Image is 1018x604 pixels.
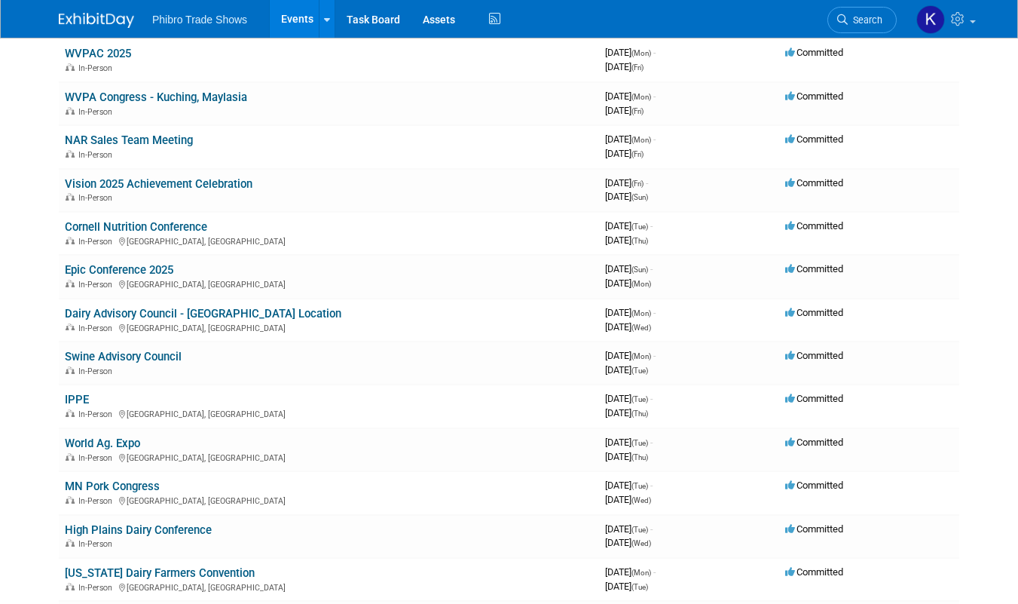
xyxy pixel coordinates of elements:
[65,407,593,419] div: [GEOGRAPHIC_DATA], [GEOGRAPHIC_DATA]
[785,350,843,361] span: Committed
[785,523,843,535] span: Committed
[78,366,117,376] span: In-Person
[78,539,117,549] span: In-Person
[152,14,247,26] span: Phibro Trade Shows
[65,263,173,277] a: Epic Conference 2025
[631,439,648,447] span: (Tue)
[631,179,644,188] span: (Fri)
[605,263,653,274] span: [DATE]
[78,583,117,593] span: In-Person
[631,323,651,332] span: (Wed)
[785,220,843,231] span: Committed
[631,150,644,158] span: (Fri)
[605,523,653,535] span: [DATE]
[785,437,843,448] span: Committed
[66,150,75,158] img: In-Person Event
[78,280,117,290] span: In-Person
[65,177,252,191] a: Vision 2025 Achievement Celebration
[653,47,656,58] span: -
[605,90,656,102] span: [DATE]
[605,191,648,202] span: [DATE]
[66,409,75,417] img: In-Person Event
[65,277,593,290] div: [GEOGRAPHIC_DATA], [GEOGRAPHIC_DATA]
[65,133,193,147] a: NAR Sales Team Meeting
[78,453,117,463] span: In-Person
[65,307,341,320] a: Dairy Advisory Council - [GEOGRAPHIC_DATA] Location
[65,350,182,363] a: Swine Advisory Council
[78,150,117,160] span: In-Person
[785,133,843,145] span: Committed
[65,437,140,450] a: World Ag. Expo
[65,451,593,463] div: [GEOGRAPHIC_DATA], [GEOGRAPHIC_DATA]
[631,453,648,461] span: (Thu)
[65,220,207,234] a: Cornell Nutrition Conference
[650,480,653,491] span: -
[650,263,653,274] span: -
[605,537,651,548] span: [DATE]
[653,90,656,102] span: -
[78,409,117,419] span: In-Person
[631,107,644,115] span: (Fri)
[631,63,644,72] span: (Fri)
[605,277,651,289] span: [DATE]
[631,526,648,534] span: (Tue)
[785,307,843,318] span: Committed
[66,63,75,71] img: In-Person Event
[631,222,648,231] span: (Tue)
[631,237,648,245] span: (Thu)
[785,177,843,189] span: Committed
[650,437,653,448] span: -
[605,321,651,333] span: [DATE]
[59,13,134,28] img: ExhibitDay
[66,323,75,331] img: In-Person Event
[785,90,843,102] span: Committed
[605,350,656,361] span: [DATE]
[605,393,653,404] span: [DATE]
[605,364,648,376] span: [DATE]
[631,309,651,317] span: (Mon)
[631,265,648,274] span: (Sun)
[65,581,593,593] div: [GEOGRAPHIC_DATA], [GEOGRAPHIC_DATA]
[605,494,651,505] span: [DATE]
[65,90,247,104] a: WVPA Congress - Kuching, Maylasia
[650,523,653,535] span: -
[827,7,897,33] a: Search
[66,539,75,547] img: In-Person Event
[605,437,653,448] span: [DATE]
[653,307,656,318] span: -
[631,93,651,101] span: (Mon)
[631,366,648,375] span: (Tue)
[66,193,75,201] img: In-Person Event
[785,480,843,491] span: Committed
[631,539,651,547] span: (Wed)
[631,583,648,591] span: (Tue)
[605,480,653,491] span: [DATE]
[605,581,648,592] span: [DATE]
[631,409,648,418] span: (Thu)
[631,352,651,360] span: (Mon)
[66,366,75,374] img: In-Person Event
[605,451,648,462] span: [DATE]
[631,569,651,577] span: (Mon)
[65,47,131,60] a: WVPAC 2025
[78,323,117,333] span: In-Person
[605,407,648,419] span: [DATE]
[78,237,117,247] span: In-Person
[66,453,75,461] img: In-Person Event
[605,105,644,116] span: [DATE]
[66,280,75,287] img: In-Person Event
[65,393,89,406] a: IPPE
[785,393,843,404] span: Committed
[605,148,644,159] span: [DATE]
[631,482,648,490] span: (Tue)
[605,235,648,246] span: [DATE]
[653,350,656,361] span: -
[653,566,656,578] span: -
[785,47,843,58] span: Committed
[78,193,117,203] span: In-Person
[65,523,212,537] a: High Plains Dairy Conference
[65,321,593,333] div: [GEOGRAPHIC_DATA], [GEOGRAPHIC_DATA]
[650,393,653,404] span: -
[65,566,255,580] a: [US_STATE] Dairy Farmers Convention
[66,107,75,115] img: In-Person Event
